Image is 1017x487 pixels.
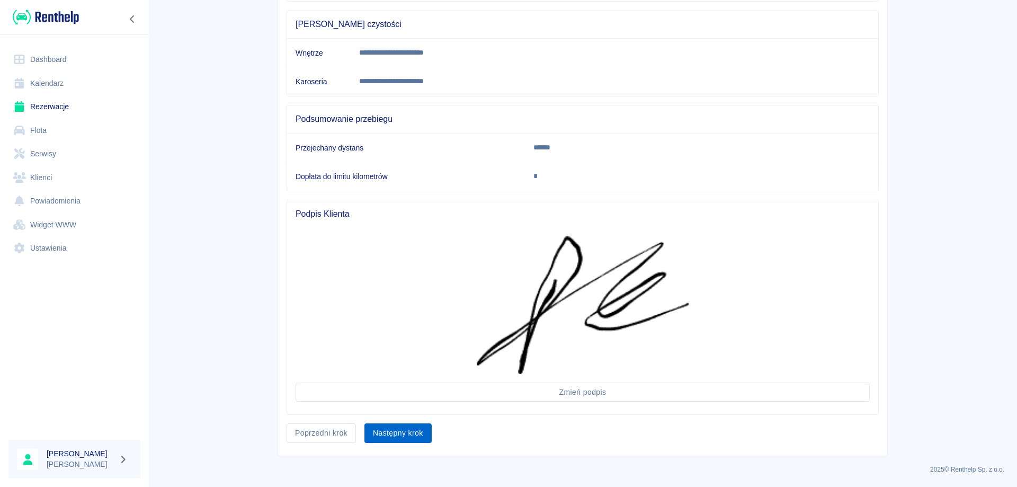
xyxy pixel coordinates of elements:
[47,448,114,459] h6: [PERSON_NAME]
[296,19,870,30] span: [PERSON_NAME] czystości
[161,465,1004,474] p: 2025 © Renthelp Sp. z o.o.
[296,143,516,153] h6: Przejechany dystans
[8,48,140,72] a: Dashboard
[296,114,870,125] span: Podsumowanie przebiegu
[13,8,79,26] img: Renthelp logo
[477,236,689,374] img: Podpis
[47,459,114,470] p: [PERSON_NAME]
[296,76,342,87] h6: Karoseria
[8,189,140,213] a: Powiadomienia
[287,423,356,443] button: Poprzedni krok
[364,423,432,443] button: Następny krok
[124,12,140,26] button: Zwiń nawigację
[296,383,870,402] button: Zmień podpis
[8,8,79,26] a: Renthelp logo
[8,119,140,143] a: Flota
[8,213,140,237] a: Widget WWW
[296,171,516,182] h6: Dopłata do limitu kilometrów
[8,72,140,95] a: Kalendarz
[8,166,140,190] a: Klienci
[8,142,140,166] a: Serwisy
[8,236,140,260] a: Ustawienia
[296,209,870,219] span: Podpis Klienta
[296,48,342,58] h6: Wnętrze
[8,95,140,119] a: Rezerwacje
